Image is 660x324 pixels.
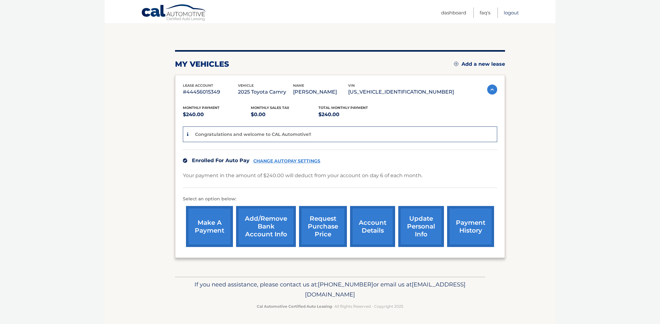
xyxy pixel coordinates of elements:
[441,8,466,18] a: Dashboard
[348,88,454,96] p: [US_VEHICLE_IDENTIFICATION_NUMBER]
[350,206,395,247] a: account details
[175,59,229,69] h2: my vehicles
[192,157,250,163] span: Enrolled For Auto Pay
[195,131,311,137] p: Congratulations and welcome to CAL Automotive!!
[238,83,254,88] span: vehicle
[179,280,481,300] p: If you need assistance, please contact us at: or email us at
[299,206,347,247] a: request purchase price
[398,206,444,247] a: update personal info
[348,83,355,88] span: vin
[318,105,368,110] span: Total Monthly Payment
[305,281,466,298] span: [EMAIL_ADDRESS][DOMAIN_NAME]
[257,304,332,309] strong: Cal Automotive Certified Auto Leasing
[183,83,213,88] span: lease account
[183,110,251,119] p: $240.00
[179,303,481,310] p: - All Rights Reserved - Copyright 2025
[318,110,386,119] p: $240.00
[454,61,505,67] a: Add a new lease
[487,85,497,95] img: accordion-active.svg
[183,105,219,110] span: Monthly Payment
[141,4,207,22] a: Cal Automotive
[504,8,519,18] a: Logout
[251,105,289,110] span: Monthly sales Tax
[183,158,187,163] img: check.svg
[318,281,373,288] span: [PHONE_NUMBER]
[293,83,304,88] span: name
[186,206,233,247] a: make a payment
[293,88,348,96] p: [PERSON_NAME]
[183,171,422,180] p: Your payment in the amount of $240.00 will deduct from your account on day 6 of each month.
[251,110,319,119] p: $0.00
[454,62,458,66] img: add.svg
[480,8,490,18] a: FAQ's
[253,158,320,164] a: CHANGE AUTOPAY SETTINGS
[183,195,497,203] p: Select an option below:
[447,206,494,247] a: payment history
[238,88,293,96] p: 2025 Toyota Camry
[236,206,296,247] a: Add/Remove bank account info
[183,88,238,96] p: #44456015349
